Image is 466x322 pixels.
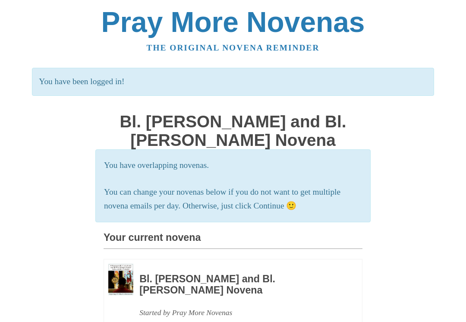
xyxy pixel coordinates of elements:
p: You have overlapping novenas. [104,158,362,173]
div: Started by Pray More Novenas [139,306,339,320]
a: The original novena reminder [147,43,320,52]
h1: Bl. [PERSON_NAME] and Bl. [PERSON_NAME] Novena [104,113,362,149]
img: Novena image [108,264,133,295]
a: Pray More Novenas [101,6,365,38]
p: You can change your novenas below if you do not want to get multiple novena emails per day. Other... [104,185,362,214]
p: You have been logged in! [32,68,434,96]
h3: Bl. [PERSON_NAME] and Bl. [PERSON_NAME] Novena [139,274,339,296]
h3: Your current novena [104,232,362,249]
